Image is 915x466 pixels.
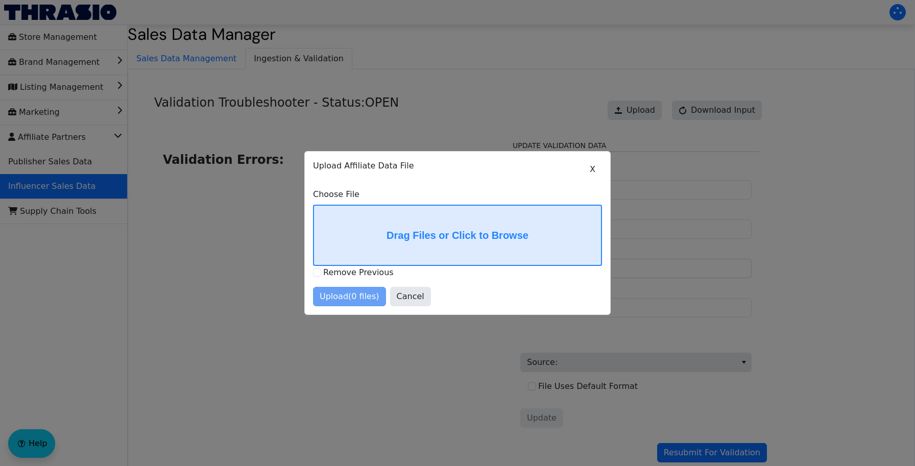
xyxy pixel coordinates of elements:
[313,160,602,172] p: Upload Affiliate Data File
[323,267,394,277] label: Remove Previous
[314,206,601,265] label: Drag Files or Click to Browse
[397,290,424,303] span: Cancel
[590,163,595,176] span: X
[390,287,431,306] button: Cancel
[583,160,602,179] button: X
[313,188,602,201] label: Choose File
